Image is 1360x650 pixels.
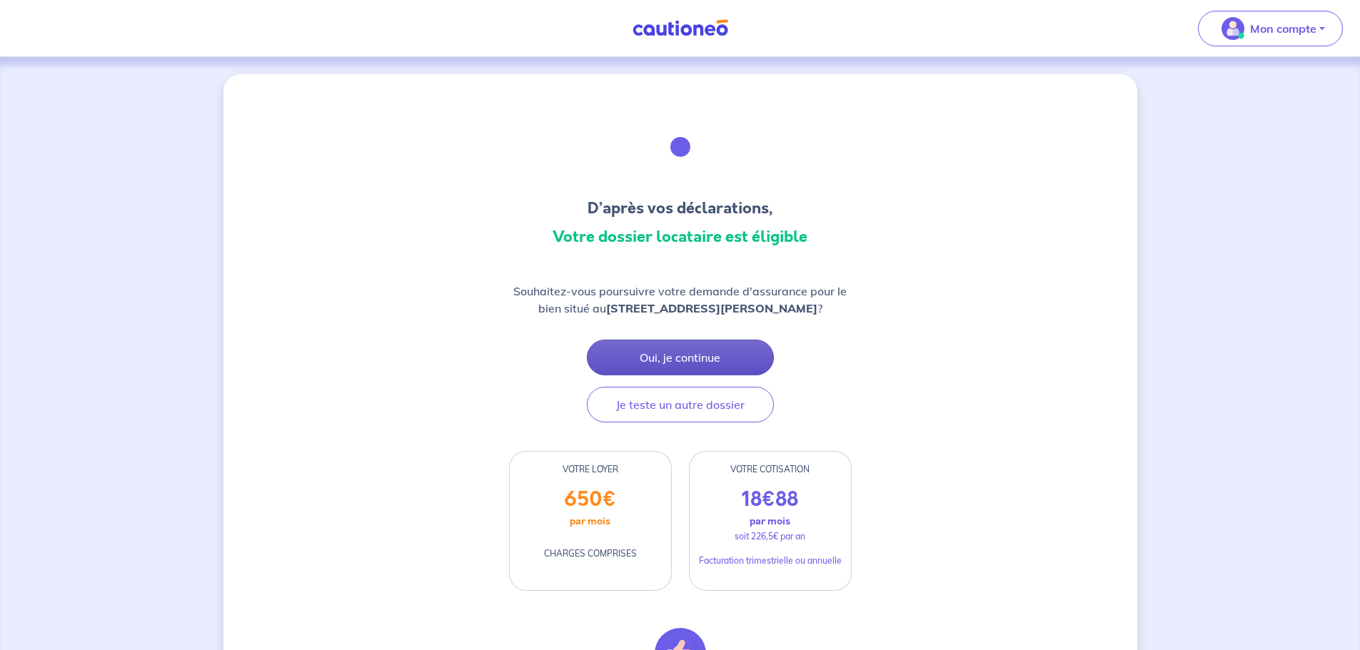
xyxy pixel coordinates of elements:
h3: Votre dossier locataire est éligible [509,225,852,248]
div: VOTRE COTISATION [690,463,851,476]
p: 18 [742,487,798,512]
strong: [STREET_ADDRESS][PERSON_NAME] [606,301,817,315]
p: par mois [750,512,790,530]
button: illu_account_valid_menu.svgMon compte [1198,11,1343,46]
span: € [762,485,775,514]
img: illu_account_valid_menu.svg [1222,17,1244,40]
p: soit 226,5€ par an [735,530,805,543]
p: Facturation trimestrielle ou annuelle [699,554,842,567]
button: Je teste un autre dossier [587,387,774,422]
p: CHARGES COMPRISES [544,547,637,560]
img: illu_congratulation.svg [642,108,719,186]
p: par mois [570,512,610,530]
p: Souhaitez-vous poursuivre votre demande d'assurance pour le bien situé au ? [509,283,852,317]
span: 88 [775,485,798,514]
h3: D’après vos déclarations, [509,197,852,220]
p: 650 € [564,487,616,512]
img: Cautioneo [627,19,734,37]
p: Mon compte [1250,20,1316,37]
button: Oui, je continue [587,340,774,375]
div: VOTRE LOYER [510,463,671,476]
